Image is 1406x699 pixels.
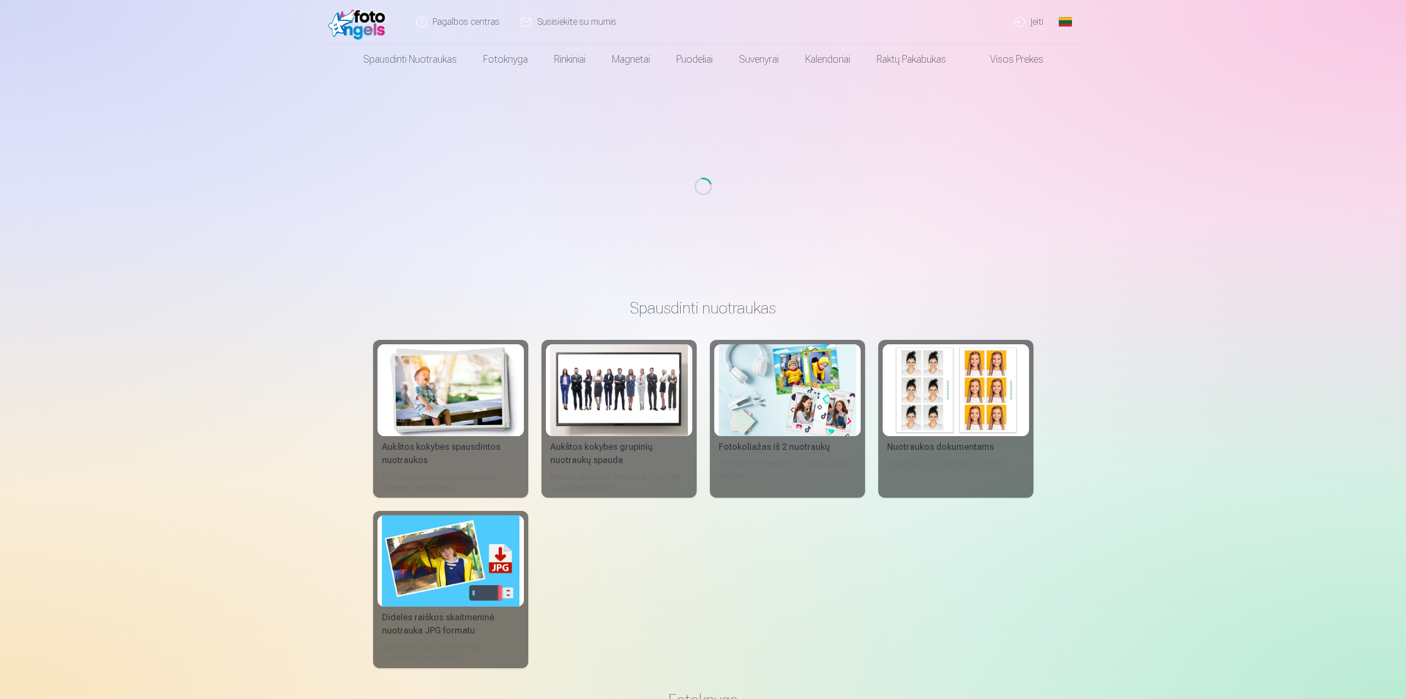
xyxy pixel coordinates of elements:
[382,344,519,436] img: Aukštos kokybės spausdintos nuotraukos
[599,44,663,75] a: Magnetai
[541,44,599,75] a: Rinkiniai
[328,4,391,40] img: /fa2
[887,344,1025,436] img: Nuotraukos dokumentams
[378,471,524,493] div: 210 gsm popierius, stulbinančios spalvos ir detalumas
[378,441,524,467] div: Aukštos kokybės spausdintos nuotraukos
[546,441,692,467] div: Aukštos kokybės grupinių nuotraukų spauda
[663,44,726,75] a: Puodeliai
[710,340,865,498] a: Fotokoliažas iš 2 nuotraukųFotokoliažas iš 2 nuotraukųDu įsimintini momentai - vienas įstabus vai...
[550,344,688,436] img: Aukštos kokybės grupinių nuotraukų spauda
[792,44,863,75] a: Kalendoriai
[726,44,792,75] a: Suvenyrai
[378,642,524,664] div: Įamžinkite savo prisiminimus stulbinančiose detalėse
[714,441,861,454] div: Fotokoliažas iš 2 nuotraukų
[546,471,692,493] div: Ryškios spalvos ir detalės ant Fuji Film Crystal popieriaus
[883,441,1029,454] div: Nuotraukos dokumentams
[863,44,959,75] a: Raktų pakabukas
[878,340,1033,498] a: Nuotraukos dokumentamsNuotraukos dokumentamsUniversalios ID nuotraukos (6 vnt.)
[382,298,1025,318] h3: Spausdinti nuotraukas
[373,511,528,669] a: Didelės raiškos skaitmeninė nuotrauka JPG formatuDidelės raiškos skaitmeninė nuotrauka JPG format...
[373,340,528,498] a: Aukštos kokybės spausdintos nuotraukos Aukštos kokybės spausdintos nuotraukos210 gsm popierius, s...
[470,44,541,75] a: Fotoknyga
[959,44,1057,75] a: Visos prekės
[378,611,524,637] div: Didelės raiškos skaitmeninė nuotrauka JPG formatu
[719,344,856,436] img: Fotokoliažas iš 2 nuotraukų
[714,458,861,493] div: Du įsimintini momentai - vienas įstabus vaizdas
[350,44,470,75] a: Spausdinti nuotraukas
[883,458,1029,493] div: Universalios ID nuotraukos (6 vnt.)
[541,340,697,498] a: Aukštos kokybės grupinių nuotraukų spaudaAukštos kokybės grupinių nuotraukų spaudaRyškios spalvos...
[382,515,519,607] img: Didelės raiškos skaitmeninė nuotrauka JPG formatu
